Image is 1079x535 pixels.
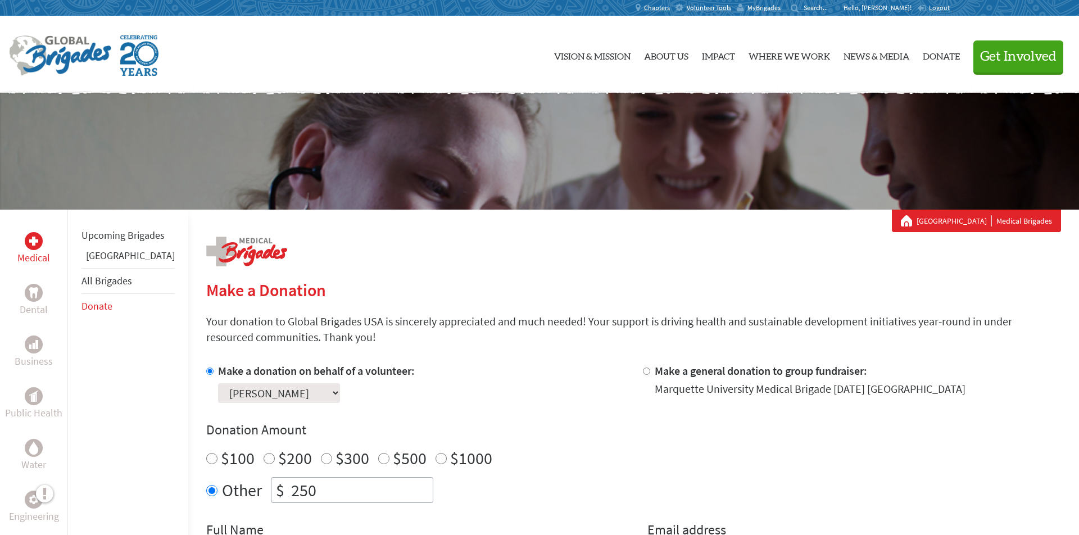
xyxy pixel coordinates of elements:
span: MyBrigades [747,3,781,12]
label: $1000 [450,447,492,469]
span: Chapters [644,3,670,12]
p: Public Health [5,405,62,421]
img: Global Brigades Logo [9,35,111,76]
button: Get Involved [973,40,1063,72]
span: Get Involved [980,50,1057,64]
a: DentalDental [20,284,48,318]
img: Business [29,340,38,349]
li: Panama [81,248,175,268]
p: Engineering [9,509,59,524]
p: Hello, [PERSON_NAME]! [844,3,917,12]
input: Enter Amount [289,478,433,502]
a: Impact [702,25,735,84]
label: $500 [393,447,427,469]
div: Dental [25,284,43,302]
a: Logout [917,3,950,12]
div: Engineering [25,491,43,509]
label: Make a general donation to group fundraiser: [655,364,867,378]
label: $300 [336,447,369,469]
span: Volunteer Tools [687,3,731,12]
div: Marquette University Medical Brigade [DATE] [GEOGRAPHIC_DATA] [655,381,965,397]
label: Make a donation on behalf of a volunteer: [218,364,415,378]
a: News & Media [844,25,909,84]
img: Dental [29,287,38,298]
a: EngineeringEngineering [9,491,59,524]
div: Water [25,439,43,457]
h2: Make a Donation [206,280,1061,300]
h4: Donation Amount [206,421,1061,439]
label: Other [222,477,262,503]
p: Business [15,353,53,369]
div: Medical Brigades [901,215,1052,226]
img: logo-medical.png [206,237,287,266]
li: Donate [81,294,175,319]
p: Medical [17,250,50,266]
label: $100 [221,447,255,469]
li: Upcoming Brigades [81,223,175,248]
img: Public Health [29,391,38,402]
a: Donate [923,25,960,84]
li: All Brigades [81,268,175,294]
img: Engineering [29,495,38,504]
a: [GEOGRAPHIC_DATA] [86,249,175,262]
a: Donate [81,300,112,312]
a: All Brigades [81,274,132,287]
a: BusinessBusiness [15,335,53,369]
img: Water [29,441,38,454]
img: Global Brigades Celebrating 20 Years [120,35,158,76]
span: Logout [929,3,950,12]
div: Public Health [25,387,43,405]
img: Medical [29,237,38,246]
a: MedicalMedical [17,232,50,266]
div: Medical [25,232,43,250]
a: Public HealthPublic Health [5,387,62,421]
div: $ [271,478,289,502]
a: Vision & Mission [554,25,631,84]
a: Where We Work [749,25,830,84]
a: [GEOGRAPHIC_DATA] [917,215,992,226]
p: Your donation to Global Brigades USA is sincerely appreciated and much needed! Your support is dr... [206,314,1061,345]
p: Dental [20,302,48,318]
p: Water [21,457,46,473]
a: About Us [644,25,688,84]
label: $200 [278,447,312,469]
div: Business [25,335,43,353]
a: WaterWater [21,439,46,473]
input: Search... [804,3,836,12]
a: Upcoming Brigades [81,229,165,242]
